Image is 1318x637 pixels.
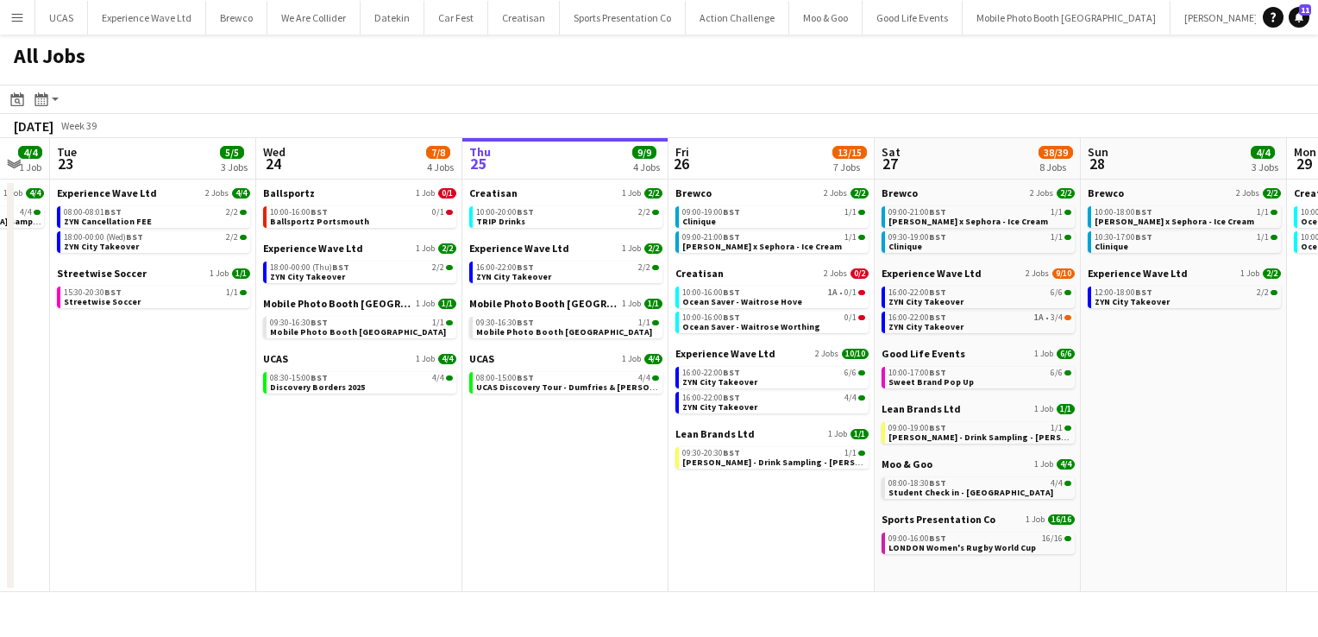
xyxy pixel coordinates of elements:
button: [PERSON_NAME] [1171,1,1272,35]
button: We Are Collider [267,1,361,35]
button: Experience Wave Ltd [88,1,206,35]
button: Moo & Goo [789,1,863,35]
span: 11 [1299,4,1311,16]
button: Action Challenge [686,1,789,35]
button: Datekin [361,1,424,35]
button: Creatisan [488,1,560,35]
button: Sports Presentation Co [560,1,686,35]
button: Mobile Photo Booth [GEOGRAPHIC_DATA] [963,1,1171,35]
span: Week 39 [57,119,100,132]
button: UCAS [35,1,88,35]
button: Brewco [206,1,267,35]
button: Car Fest [424,1,488,35]
button: Good Life Events [863,1,963,35]
a: 11 [1289,7,1309,28]
div: [DATE] [14,117,53,135]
